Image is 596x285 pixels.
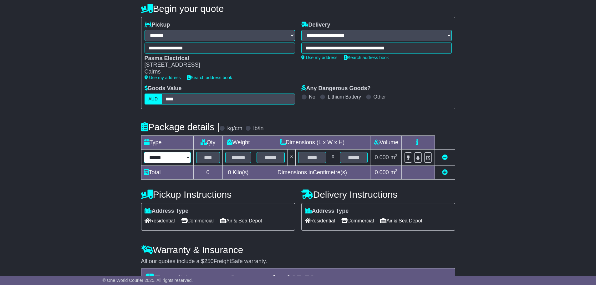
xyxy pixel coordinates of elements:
[254,165,370,179] td: Dimensions in Centimetre(s)
[145,75,181,80] a: Use my address
[375,169,389,176] span: 0.000
[301,85,371,92] label: Any Dangerous Goods?
[141,135,193,149] td: Type
[227,125,242,132] label: kg/cm
[145,55,289,62] div: Pasma Electrical
[309,94,315,100] label: No
[328,94,361,100] label: Lithium Battery
[145,69,289,75] div: Cairns
[220,216,262,226] span: Air & Sea Depot
[141,165,193,179] td: Total
[193,165,222,179] td: 0
[329,149,337,165] td: x
[291,273,315,284] span: 35.52
[145,85,182,92] label: Goods Value
[253,125,263,132] label: lb/in
[141,3,455,14] h4: Begin your quote
[390,169,398,176] span: m
[395,153,398,158] sup: 3
[344,55,389,60] a: Search address book
[390,154,398,160] span: m
[395,168,398,173] sup: 3
[228,169,231,176] span: 0
[204,258,214,264] span: 250
[181,216,214,226] span: Commercial
[305,208,349,215] label: Address Type
[370,135,402,149] td: Volume
[141,258,455,265] div: All our quotes include a $ FreightSafe warranty.
[301,22,330,28] label: Delivery
[380,216,422,226] span: Air & Sea Depot
[145,94,162,104] label: AUD
[341,216,374,226] span: Commercial
[193,135,222,149] td: Qty
[254,135,370,149] td: Dimensions (L x W x H)
[374,94,386,100] label: Other
[141,245,455,255] h4: Warranty & Insurance
[301,189,455,200] h4: Delivery Instructions
[145,208,189,215] label: Address Type
[301,55,338,60] a: Use my address
[442,169,448,176] a: Add new item
[145,273,451,284] h4: Transit Insurance Coverage for $
[222,165,254,179] td: Kilo(s)
[141,122,220,132] h4: Package details |
[145,22,170,28] label: Pickup
[375,154,389,160] span: 0.000
[145,62,289,69] div: [STREET_ADDRESS]
[288,149,296,165] td: x
[222,135,254,149] td: Weight
[103,278,193,283] span: © One World Courier 2025. All rights reserved.
[442,154,448,160] a: Remove this item
[141,189,295,200] h4: Pickup Instructions
[145,216,175,226] span: Residential
[305,216,335,226] span: Residential
[187,75,232,80] a: Search address book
